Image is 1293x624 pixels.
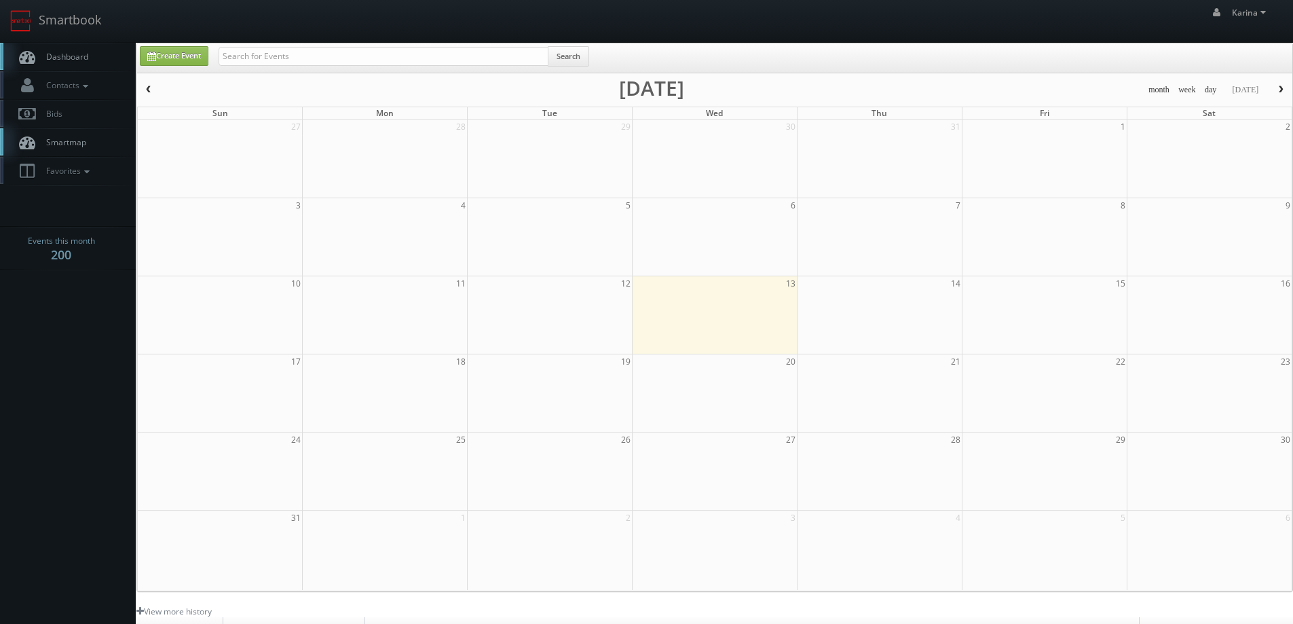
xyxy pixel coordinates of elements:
span: 2 [1284,120,1292,134]
span: 4 [954,511,962,525]
span: Thu [872,107,887,119]
span: Wed [706,107,723,119]
span: Karina [1232,7,1270,18]
a: View more history [136,606,212,617]
span: 2 [624,511,632,525]
span: 24 [290,433,302,447]
button: Search [548,46,589,67]
span: 8 [1119,198,1127,213]
span: Smartmap [39,136,86,148]
img: smartbook-logo.png [10,10,32,32]
span: Favorites [39,165,93,177]
span: 30 [785,120,797,134]
span: 28 [455,120,467,134]
strong: 200 [51,246,71,263]
span: 13 [785,276,797,291]
span: 5 [624,198,632,213]
span: 27 [290,120,302,134]
button: [DATE] [1227,81,1263,98]
span: Tue [542,107,557,119]
button: day [1200,81,1222,98]
span: Events this month [28,234,95,248]
span: 22 [1114,354,1127,369]
span: 3 [295,198,302,213]
h2: [DATE] [619,81,684,95]
span: 5 [1119,511,1127,525]
button: month [1144,81,1174,98]
span: Bids [39,108,62,120]
input: Search for Events [219,47,548,66]
span: 27 [785,433,797,447]
span: Contacts [39,79,92,91]
span: 3 [789,511,797,525]
span: 4 [460,198,467,213]
span: 12 [620,276,632,291]
span: 25 [455,433,467,447]
span: 29 [1114,433,1127,447]
span: 23 [1279,354,1292,369]
span: 31 [950,120,962,134]
span: 1 [1119,120,1127,134]
span: 28 [950,433,962,447]
a: Create Event [140,46,208,66]
button: week [1174,81,1201,98]
span: 10 [290,276,302,291]
span: 26 [620,433,632,447]
span: 19 [620,354,632,369]
span: 17 [290,354,302,369]
span: Dashboard [39,51,88,62]
span: 6 [789,198,797,213]
span: 15 [1114,276,1127,291]
span: 6 [1284,511,1292,525]
span: 31 [290,511,302,525]
span: 11 [455,276,467,291]
span: 20 [785,354,797,369]
span: 30 [1279,433,1292,447]
span: 18 [455,354,467,369]
span: Sun [212,107,228,119]
span: 9 [1284,198,1292,213]
span: 1 [460,511,467,525]
span: 16 [1279,276,1292,291]
span: Sat [1203,107,1216,119]
span: Fri [1040,107,1049,119]
span: 21 [950,354,962,369]
span: Mon [376,107,394,119]
span: 29 [620,120,632,134]
span: 14 [950,276,962,291]
span: 7 [954,198,962,213]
